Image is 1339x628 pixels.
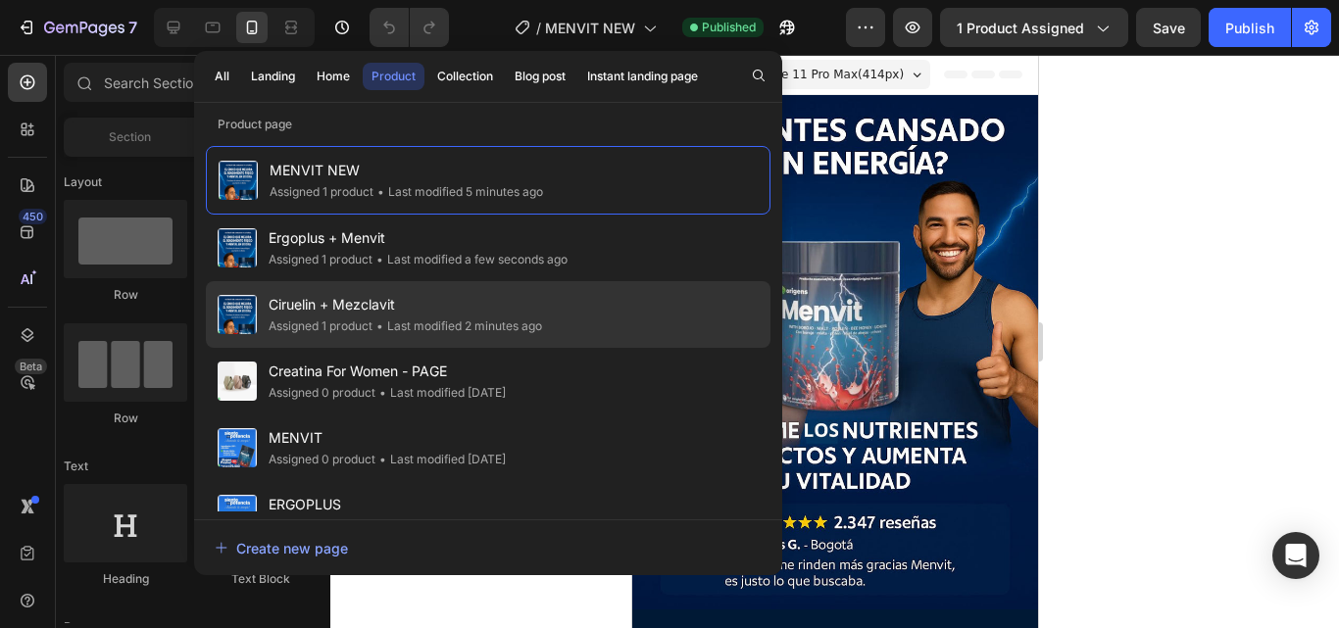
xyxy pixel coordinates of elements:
[370,8,449,47] div: Undo/Redo
[269,493,503,516] span: ERGOPLUS
[64,570,187,588] div: Heading
[375,383,506,403] div: Last modified [DATE]
[1153,20,1185,36] span: Save
[536,18,541,38] span: /
[377,184,384,199] span: •
[375,450,506,469] div: Last modified [DATE]
[437,68,493,85] div: Collection
[215,538,348,558] div: Create new page
[1225,18,1274,38] div: Publish
[269,450,375,469] div: Assigned 0 product
[363,63,424,90] button: Product
[128,16,137,39] p: 7
[15,359,47,374] div: Beta
[578,63,707,90] button: Instant landing page
[376,318,383,333] span: •
[702,19,756,36] span: Published
[214,528,763,567] button: Create new page
[269,316,372,336] div: Assigned 1 product
[940,8,1128,47] button: 1 product assigned
[1136,8,1201,47] button: Save
[269,250,372,269] div: Assigned 1 product
[1272,532,1319,579] div: Open Intercom Messenger
[515,68,566,85] div: Blog post
[194,115,782,134] p: Product page
[269,383,375,403] div: Assigned 0 product
[109,128,151,146] span: Section
[373,182,543,202] div: Last modified 5 minutes ago
[64,286,187,304] div: Row
[587,68,698,85] div: Instant landing page
[545,18,635,38] span: MENVIT NEW
[1209,8,1291,47] button: Publish
[8,8,146,47] button: 7
[269,360,506,383] span: Creatina For Women - PAGE
[632,55,1038,628] iframe: Design area
[372,250,568,269] div: Last modified a few seconds ago
[19,209,47,224] div: 450
[270,159,543,182] span: MENVIT NEW
[957,18,1084,38] span: 1 product assigned
[269,426,506,450] span: MENVIT
[379,452,386,466] span: •
[428,63,502,90] button: Collection
[269,293,542,316] span: Ciruelin + Mezclavit
[269,226,568,250] span: Ergoplus + Menvit
[372,68,416,85] div: Product
[506,63,574,90] button: Blog post
[64,173,102,191] span: Layout
[199,570,322,588] div: Text Block
[379,385,386,400] span: •
[270,182,373,202] div: Assigned 1 product
[64,458,88,475] span: Text
[372,316,542,336] div: Last modified 2 minutes ago
[376,252,383,266] span: •
[64,410,187,427] div: Row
